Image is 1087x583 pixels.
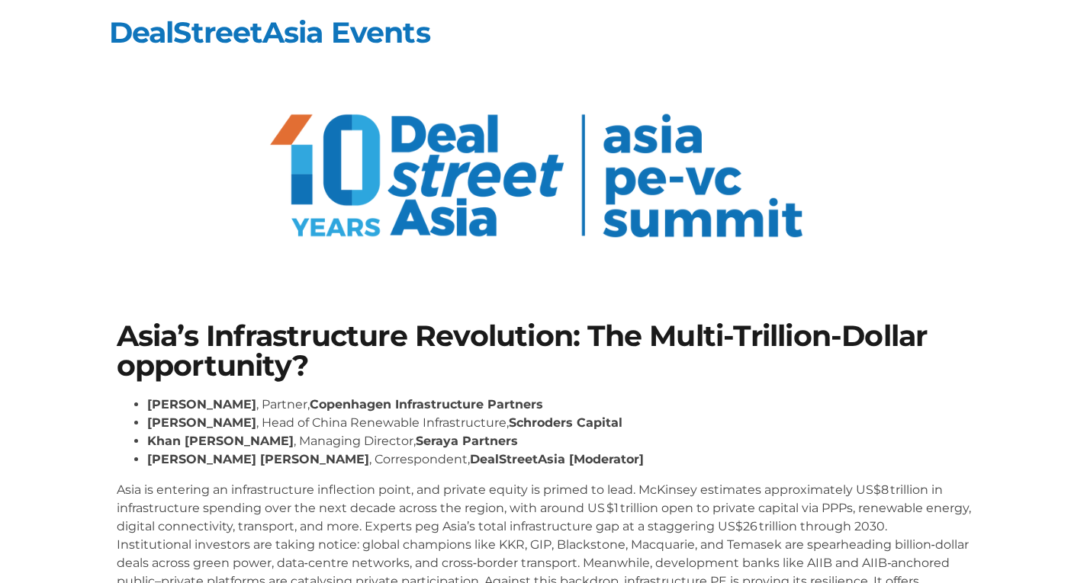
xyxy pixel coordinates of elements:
strong: Khan [PERSON_NAME] [147,434,294,448]
li: , Correspondent, [147,450,971,469]
strong: [PERSON_NAME] [PERSON_NAME] [147,452,369,466]
li: , Partner, [147,396,971,414]
strong: [PERSON_NAME] [147,397,256,412]
strong: Schroders Capital [509,415,622,430]
a: DealStreetAsia Events [109,14,430,50]
strong: DealStreetAsia [Moderator] [470,452,644,466]
strong: [PERSON_NAME] [147,415,256,430]
strong: Seraya Partners [416,434,518,448]
li: , Head of China Renewable Infrastructure, [147,414,971,432]
h1: Asia’s Infrastructure Revolution: The Multi-Trillion-Dollar opportunity? [117,322,971,380]
li: , Managing Director, [147,432,971,450]
strong: Copenhagen Infrastructure Partners [310,397,543,412]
